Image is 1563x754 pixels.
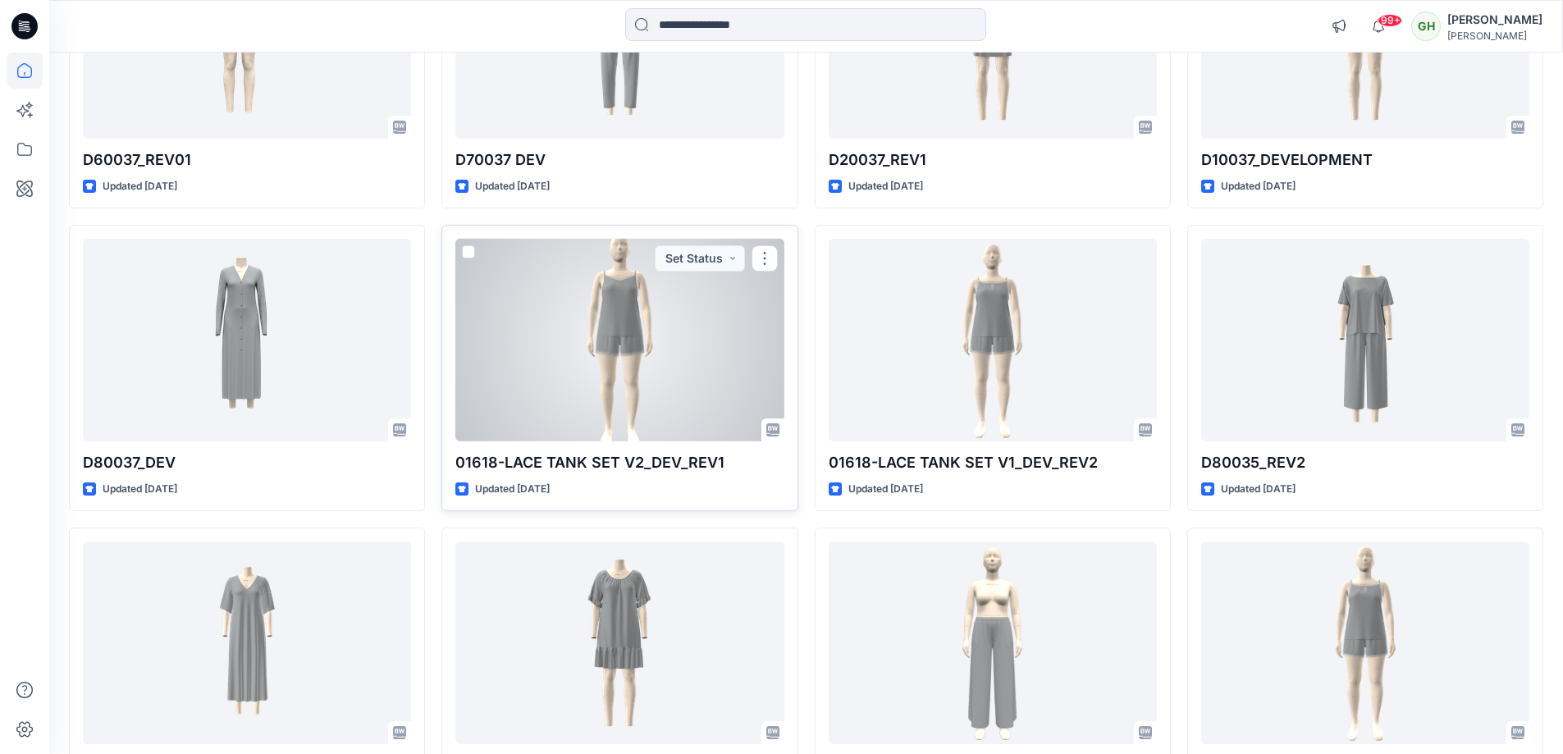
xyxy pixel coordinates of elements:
p: 01618-LACE TANK SET V1_DEV_REV2 [829,451,1157,474]
a: N30076_DEVELOPMENT [455,542,784,744]
div: [PERSON_NAME] [1447,30,1542,42]
p: D80037_DEV [83,451,411,474]
p: Updated [DATE] [1221,481,1296,498]
div: GH [1411,11,1441,41]
a: 01618-LACE TANK SET V2_DEV_REV1 [455,239,784,441]
p: D60037_REV01 [83,149,411,171]
p: D10037_DEVELOPMENT [1201,149,1529,171]
p: Updated [DATE] [103,481,177,498]
p: Updated [DATE] [1221,178,1296,195]
a: D80037_DEV [83,239,411,441]
a: N80080 REV3 [83,542,411,744]
a: 01618-SEPARATE PANT_DEV_REV2 [829,542,1157,744]
p: 01618-LACE TANK SET V2_DEV_REV1 [455,451,784,474]
p: Updated [DATE] [103,178,177,195]
p: D80035_REV2 [1201,451,1529,474]
a: D80035_REV2 [1201,239,1529,441]
div: [PERSON_NAME] [1447,10,1542,30]
p: Updated [DATE] [475,178,550,195]
p: Updated [DATE] [848,481,923,498]
span: 99+ [1378,14,1402,27]
a: 01618-LACE TANK SET V1_DEV_REV1 [1201,542,1529,744]
p: D20037_REV1 [829,149,1157,171]
p: D70037 DEV [455,149,784,171]
p: Updated [DATE] [848,178,923,195]
a: 01618-LACE TANK SET V1_DEV_REV2 [829,239,1157,441]
p: Updated [DATE] [475,481,550,498]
